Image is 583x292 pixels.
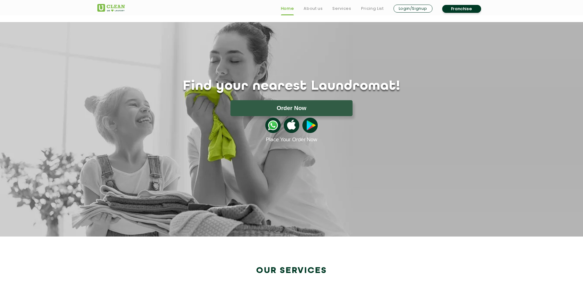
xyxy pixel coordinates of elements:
[442,5,481,13] a: Franchise
[284,118,299,133] img: apple-icon.png
[265,118,281,133] img: whatsappicon.png
[281,5,294,12] a: Home
[304,5,323,12] a: About us
[97,4,125,12] img: UClean Laundry and Dry Cleaning
[394,5,432,13] a: Login/Signup
[332,5,351,12] a: Services
[93,79,491,94] h1: Find your nearest Laundromat!
[361,5,384,12] a: Pricing List
[97,266,486,276] h2: Our Services
[266,137,317,143] a: Place Your Order Now
[230,100,353,116] button: Order Now
[302,118,318,133] img: playstoreicon.png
